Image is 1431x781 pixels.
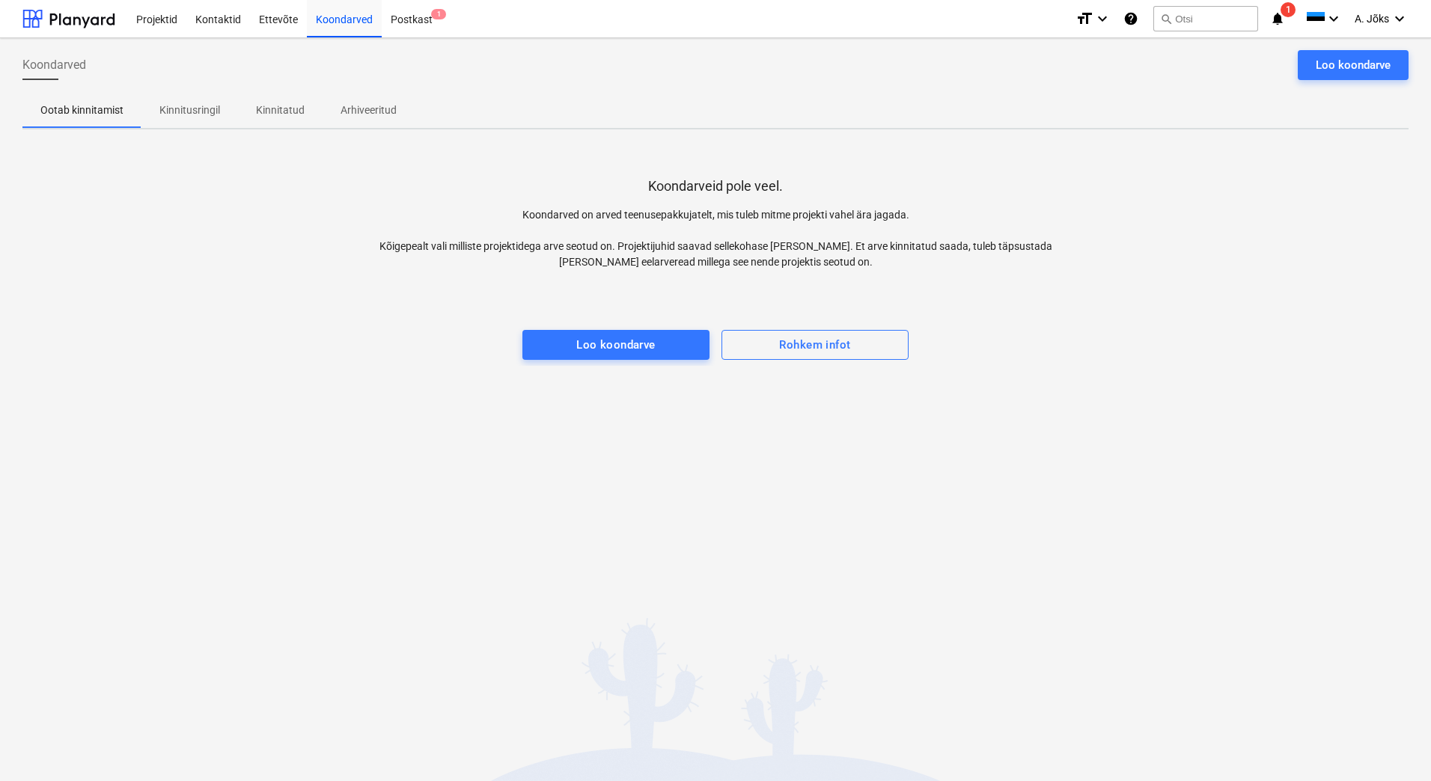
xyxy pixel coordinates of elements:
[648,177,783,195] p: Koondarveid pole veel.
[369,207,1062,270] p: Koondarved on arved teenusepakkujatelt, mis tuleb mitme projekti vahel ära jagada. Kõigepealt val...
[576,335,656,355] div: Loo koondarve
[1356,709,1431,781] iframe: Chat Widget
[721,330,909,360] button: Rohkem infot
[1355,13,1389,25] span: A. Jõks
[1123,10,1138,28] i: Abikeskus
[431,9,446,19] span: 1
[256,102,305,118] p: Kinnitatud
[1325,10,1343,28] i: keyboard_arrow_down
[159,102,220,118] p: Kinnitusringil
[1093,10,1111,28] i: keyboard_arrow_down
[1316,55,1391,75] div: Loo koondarve
[1298,50,1409,80] button: Loo koondarve
[1391,10,1409,28] i: keyboard_arrow_down
[341,102,397,118] p: Arhiveeritud
[1160,13,1172,25] span: search
[1153,6,1258,31] button: Otsi
[1075,10,1093,28] i: format_size
[522,330,710,360] button: Loo koondarve
[1281,2,1296,17] span: 1
[22,56,86,74] span: Koondarved
[779,335,850,355] div: Rohkem infot
[40,102,123,118] p: Ootab kinnitamist
[1270,10,1285,28] i: notifications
